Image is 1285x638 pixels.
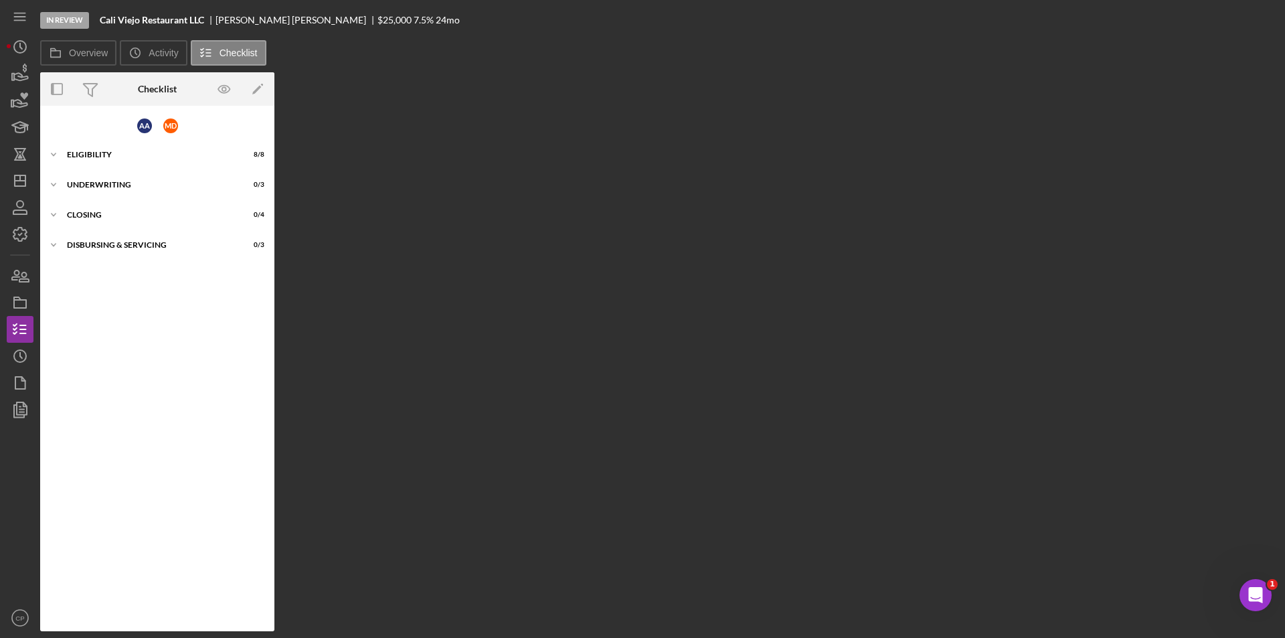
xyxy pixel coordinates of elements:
iframe: Intercom live chat [1239,579,1272,611]
button: Checklist [191,40,266,66]
b: Cali Viejo Restaurant LLC [100,15,204,25]
label: Overview [69,48,108,58]
button: Overview [40,40,116,66]
div: Eligibility [67,151,231,159]
div: Underwriting [67,181,231,189]
span: 1 [1267,579,1278,590]
div: Checklist [138,84,177,94]
div: 8 / 8 [240,151,264,159]
label: Activity [149,48,178,58]
div: A A [137,118,152,133]
text: CP [15,615,24,622]
div: 7.5 % [414,15,434,25]
div: Closing [67,211,231,219]
div: M D [163,118,178,133]
div: 24 mo [436,15,460,25]
div: In Review [40,12,89,29]
div: [PERSON_NAME] [PERSON_NAME] [216,15,377,25]
button: CP [7,605,33,631]
span: $25,000 [377,14,412,25]
div: 0 / 3 [240,181,264,189]
label: Checklist [220,48,258,58]
div: 0 / 3 [240,241,264,249]
div: Disbursing & Servicing [67,241,231,249]
div: 0 / 4 [240,211,264,219]
button: Activity [120,40,187,66]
